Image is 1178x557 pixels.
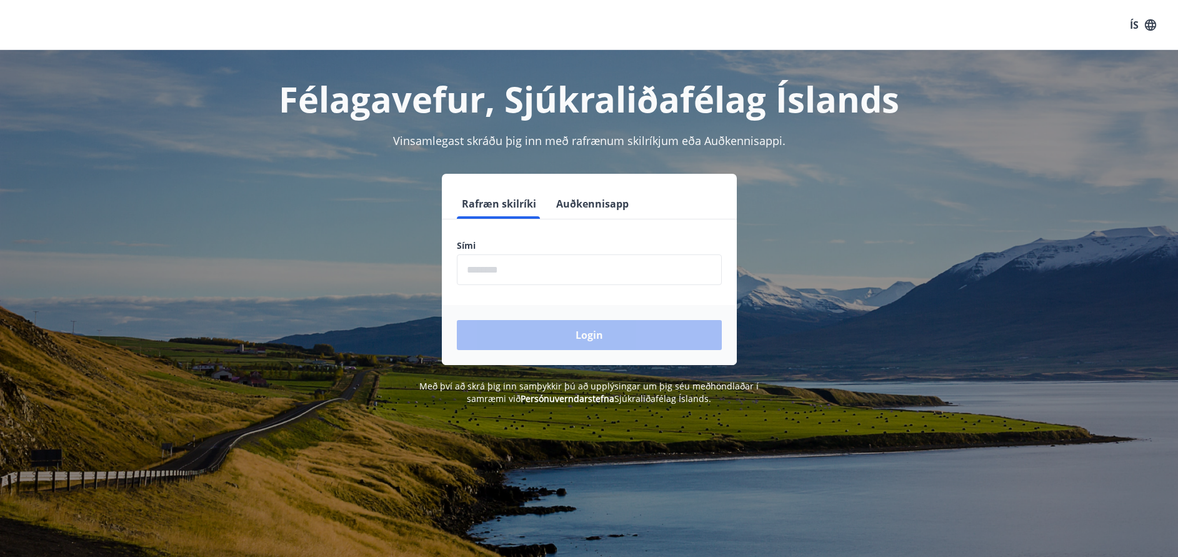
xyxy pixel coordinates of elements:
button: ÍS [1123,14,1163,36]
button: Auðkennisapp [551,189,634,219]
span: Með því að skrá þig inn samþykkir þú að upplýsingar um þig séu meðhöndlaðar í samræmi við Sjúkral... [419,380,759,404]
label: Sími [457,239,722,252]
span: Vinsamlegast skráðu þig inn með rafrænum skilríkjum eða Auðkennisappi. [393,133,786,148]
h1: Félagavefur, Sjúkraliðafélag Íslands [154,75,1024,123]
a: Persónuverndarstefna [521,393,614,404]
button: Rafræn skilríki [457,189,541,219]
